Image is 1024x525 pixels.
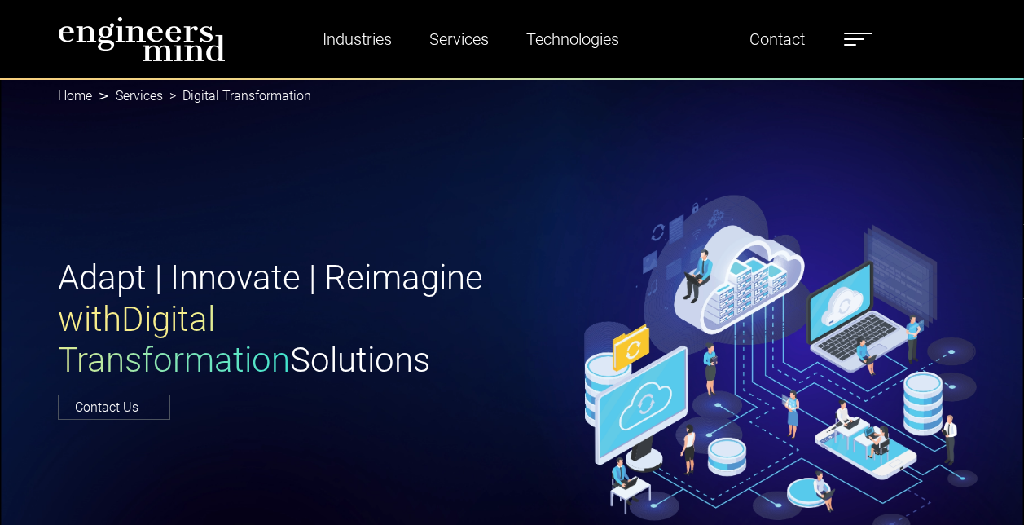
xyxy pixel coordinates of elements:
a: Home [58,88,92,104]
a: Technologies [520,20,626,58]
a: Services [116,88,163,104]
a: Contact [743,20,811,58]
span: with Digital Transformation [58,299,290,380]
img: logo [58,16,226,62]
li: Digital Transformation [163,86,311,106]
h1: Adapt | Innovate | Reimagine Solutions [58,258,503,381]
a: Industries [316,20,398,58]
nav: breadcrumb [58,78,967,114]
a: Services [423,20,495,58]
a: Contact Us [58,395,170,420]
